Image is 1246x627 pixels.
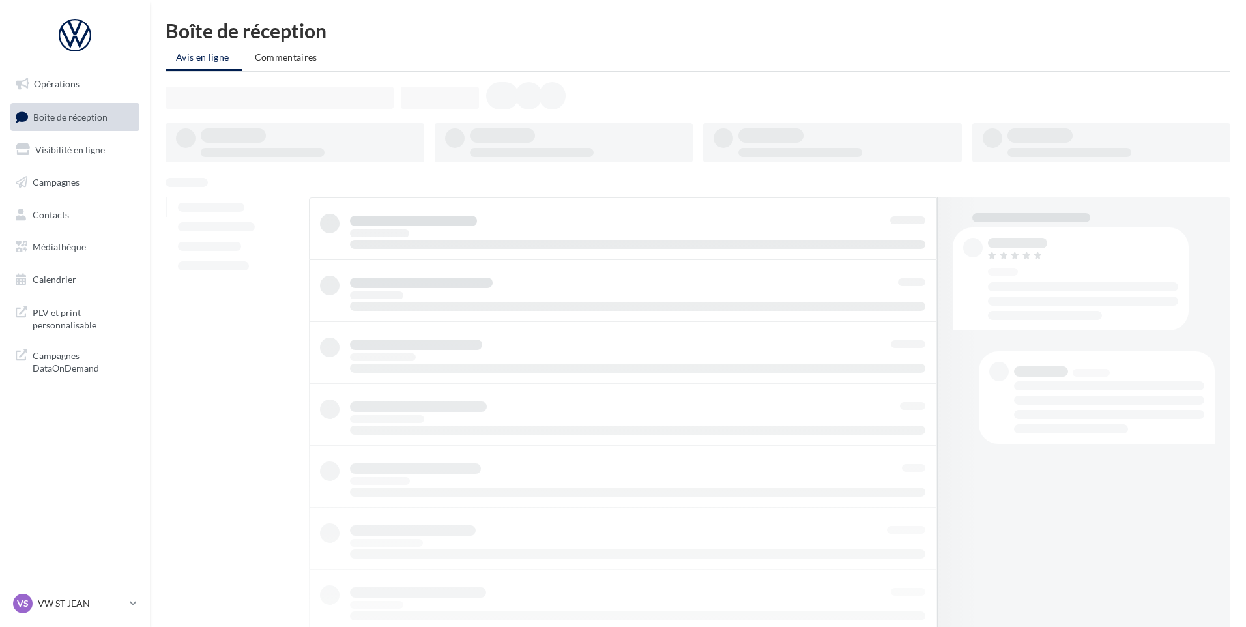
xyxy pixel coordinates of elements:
[35,144,105,155] span: Visibilité en ligne
[8,201,142,229] a: Contacts
[8,70,142,98] a: Opérations
[8,342,142,380] a: Campagnes DataOnDemand
[8,233,142,261] a: Médiathèque
[255,51,317,63] span: Commentaires
[38,597,124,610] p: VW ST JEAN
[8,136,142,164] a: Visibilité en ligne
[10,591,139,616] a: VS VW ST JEAN
[8,299,142,337] a: PLV et print personnalisable
[33,347,134,375] span: Campagnes DataOnDemand
[33,177,80,188] span: Campagnes
[8,266,142,293] a: Calendrier
[34,78,80,89] span: Opérations
[33,111,108,122] span: Boîte de réception
[166,21,1230,40] div: Boîte de réception
[33,304,134,332] span: PLV et print personnalisable
[33,241,86,252] span: Médiathèque
[17,597,29,610] span: VS
[8,103,142,131] a: Boîte de réception
[8,169,142,196] a: Campagnes
[33,274,76,285] span: Calendrier
[33,209,69,220] span: Contacts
